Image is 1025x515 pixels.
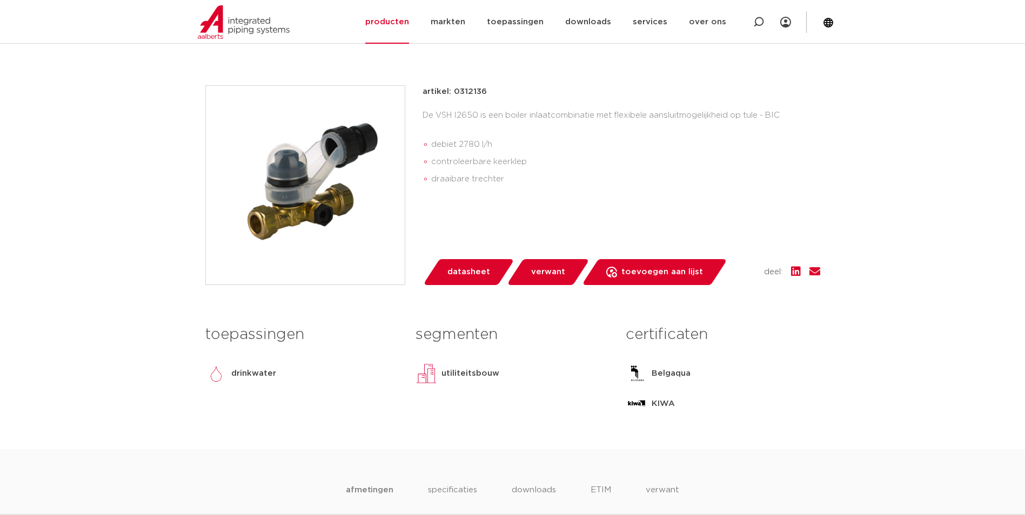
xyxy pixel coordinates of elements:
p: KIWA [652,397,675,410]
a: verwant [506,259,589,285]
p: drinkwater [231,367,276,380]
li: downloads [512,484,556,514]
li: verwant [646,484,679,514]
p: Belgaqua [652,367,691,380]
li: specificaties [428,484,477,514]
p: artikel: 0312136 [423,85,487,98]
li: ETIM [591,484,611,514]
span: datasheet [447,263,490,281]
h3: certificaten [626,324,820,345]
p: utiliteitsbouw [441,367,499,380]
h3: segmenten [416,324,609,345]
li: debiet 2780 l/h [431,136,820,153]
li: controleerbare keerklep [431,153,820,171]
li: draaibare trechter [431,171,820,188]
h3: toepassingen [205,324,399,345]
span: deel: [764,266,782,279]
li: afmetingen [346,484,393,514]
img: KIWA [626,393,647,415]
span: verwant [531,263,565,281]
img: Belgaqua [626,363,647,384]
span: toevoegen aan lijst [621,263,703,281]
img: drinkwater [205,363,227,384]
div: De VSH I2650 is een boiler inlaatcombinatie met flexibele aansluitmogelijkheid op tule - BIC [423,107,820,192]
a: datasheet [423,259,514,285]
img: utiliteitsbouw [416,363,437,384]
img: Product Image for VSH boilerinlaatcombinatie FF 15x15x15/22 flex - 8 bar [206,86,405,284]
